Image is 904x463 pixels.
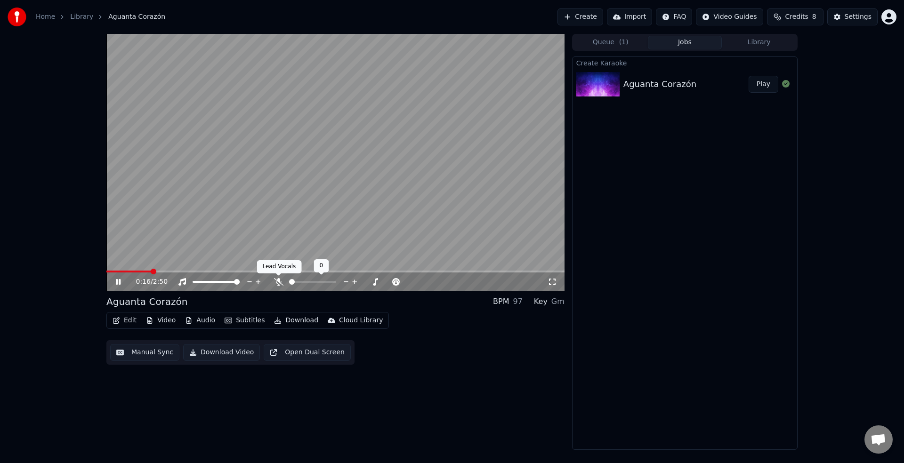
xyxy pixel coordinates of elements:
[108,12,165,22] span: Aguanta Corazón
[785,12,808,22] span: Credits
[845,12,872,22] div: Settings
[36,12,165,22] nav: breadcrumb
[142,314,179,327] button: Video
[181,314,219,327] button: Audio
[183,344,260,361] button: Download Video
[864,425,893,454] div: Open chat
[656,8,692,25] button: FAQ
[557,8,603,25] button: Create
[257,260,302,273] div: Lead Vocals
[136,277,151,287] span: 0:16
[619,38,629,47] span: ( 1 )
[722,36,796,49] button: Library
[264,344,351,361] button: Open Dual Screen
[749,76,778,93] button: Play
[110,344,179,361] button: Manual Sync
[153,277,168,287] span: 2:50
[551,296,565,307] div: Gm
[607,8,652,25] button: Import
[827,8,878,25] button: Settings
[70,12,93,22] a: Library
[696,8,763,25] button: Video Guides
[648,36,722,49] button: Jobs
[221,314,268,327] button: Subtitles
[339,316,383,325] div: Cloud Library
[513,296,522,307] div: 97
[36,12,55,22] a: Home
[106,295,188,308] div: Aguanta Corazón
[493,296,509,307] div: BPM
[573,57,797,68] div: Create Karaoke
[8,8,26,26] img: youka
[109,314,140,327] button: Edit
[270,314,322,327] button: Download
[573,36,648,49] button: Queue
[767,8,823,25] button: Credits8
[314,259,329,272] div: 0
[534,296,548,307] div: Key
[623,78,696,91] div: Aguanta Corazón
[812,12,816,22] span: 8
[136,277,159,287] div: /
